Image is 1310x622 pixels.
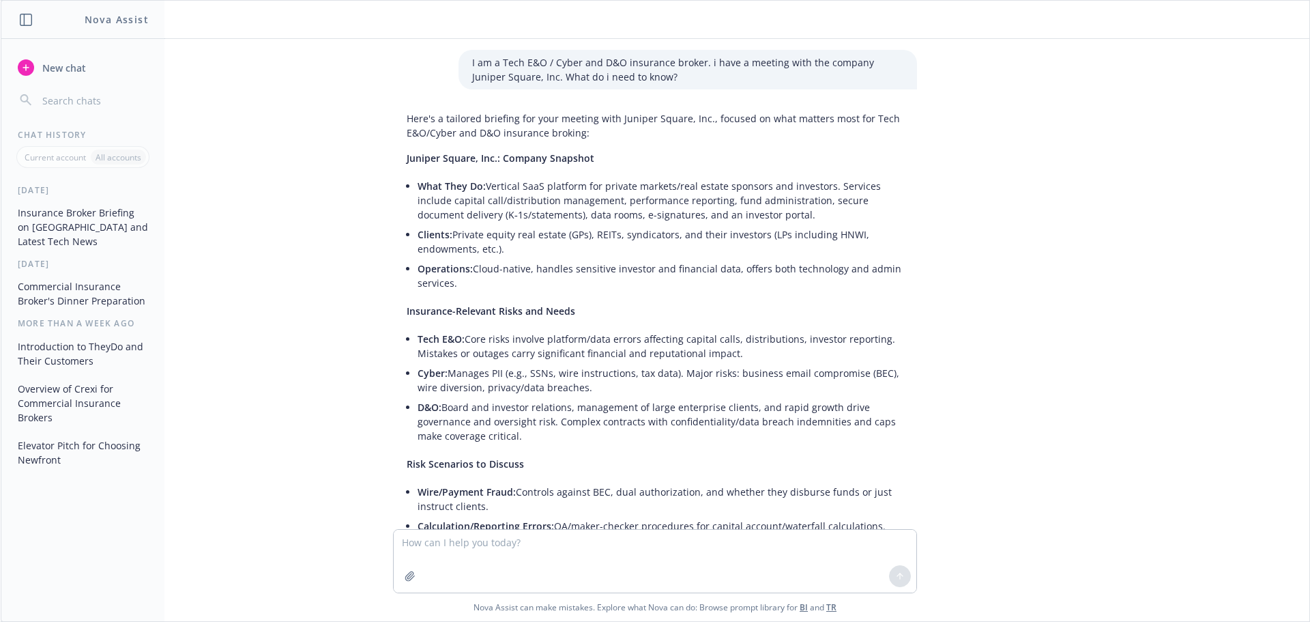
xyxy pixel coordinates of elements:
[418,485,516,498] span: Wire/Payment Fraud:
[6,593,1304,621] span: Nova Assist can make mistakes. Explore what Nova can do: Browse prompt library for and
[1,317,164,329] div: More than a week ago
[418,262,473,275] span: Operations:
[12,335,154,372] button: Introduction to TheyDo and Their Customers
[826,602,836,613] a: TR
[407,457,524,470] span: Risk Scenarios to Discuss
[418,401,441,414] span: D&O:
[1,258,164,270] div: [DATE]
[418,520,554,533] span: Calculation/Reporting Errors:
[85,12,149,27] h1: Nova Assist
[418,367,448,380] span: Cyber:
[12,434,154,471] button: Elevator Pitch for Choosing Newfront
[1,184,164,196] div: [DATE]
[418,228,452,241] span: Clients:
[40,61,86,75] span: New chat
[40,91,148,110] input: Search chats
[407,152,594,165] span: Juniper Square, Inc.: Company Snapshot
[472,55,903,84] p: I am a Tech E&O / Cyber and D&O insurance broker. i have a meeting with the company Juniper Squar...
[800,602,808,613] a: BI
[12,275,154,312] button: Commercial Insurance Broker's Dinner Preparation
[418,225,903,259] li: Private equity real estate (GPs), REITs, syndicators, and their investors (LPs including HNWI, en...
[418,329,903,363] li: Core risks involve platform/data errors affecting capital calls, distributions, investor reportin...
[12,378,154,429] button: Overview of Crexi for Commercial Insurance Brokers
[418,482,903,516] li: Controls against BEC, dual authorization, and whether they disburse funds or just instruct clients.
[418,259,903,293] li: Cloud-native, handles sensitive investor and financial data, offers both technology and admin ser...
[407,111,903,140] p: Here's a tailored briefing for your meeting with Juniper Square, Inc., focused on what matters mo...
[12,201,154,253] button: Insurance Broker Briefing on [GEOGRAPHIC_DATA] and Latest Tech News
[407,305,575,317] span: Insurance-Relevant Risks and Needs
[1,129,164,141] div: Chat History
[96,152,141,163] p: All accounts
[418,333,465,345] span: Tech E&O:
[418,363,903,397] li: Manages PII (e.g., SSNs, wire instructions, tax data). Major risks: business email compromise (BE...
[418,176,903,225] li: Vertical SaaS platform for private markets/real estate sponsors and investors. Services include c...
[418,397,903,446] li: Board and investor relations, management of large enterprise clients, and rapid growth drive gove...
[25,152,86,163] p: Current account
[418,516,903,536] li: QA/maker-checker procedures for capital account/waterfall calculations.
[12,55,154,80] button: New chat
[418,180,486,193] span: What They Do:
